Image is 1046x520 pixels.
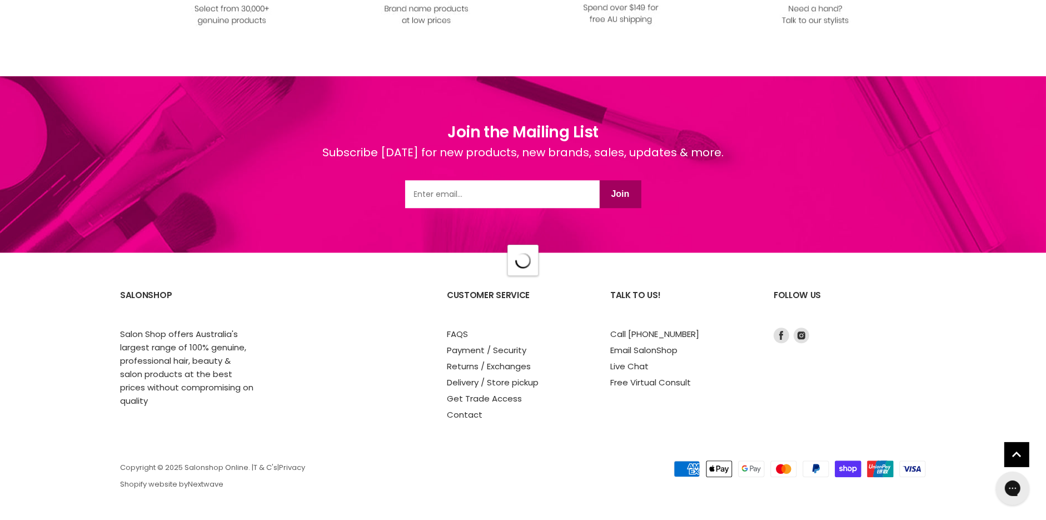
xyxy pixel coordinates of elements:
h2: Follow us [774,281,926,328]
h2: Talk to us! [610,281,751,328]
span: Back to top [1004,442,1029,471]
h1: Join the Mailing List [322,121,724,144]
a: Privacy [279,462,305,473]
a: T & C's [253,462,277,473]
p: Copyright © 2025 Salonshop Online. | | Shopify website by [120,464,597,489]
h2: Customer Service [447,281,588,328]
p: Salon Shop offers Australia's largest range of 100% genuine, professional hair, beauty & salon pr... [120,328,253,408]
a: Call [PHONE_NUMBER] [610,328,699,340]
a: Contact [447,409,482,420]
a: Delivery / Store pickup [447,377,539,388]
input: Email [405,180,600,208]
h2: SalonShop [120,281,261,328]
div: Subscribe [DATE] for new products, new brands, sales, updates & more. [322,144,724,180]
a: Back to top [1004,442,1029,467]
a: FAQS [447,328,468,340]
iframe: Gorgias live chat messenger [990,468,1035,509]
a: Live Chat [610,360,649,372]
button: Join [600,180,641,208]
a: Email SalonShop [610,344,678,356]
a: Get Trade Access [447,393,522,404]
a: Nextwave [188,479,223,489]
a: Payment / Security [447,344,526,356]
a: Free Virtual Consult [610,377,691,388]
a: Returns / Exchanges [447,360,531,372]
